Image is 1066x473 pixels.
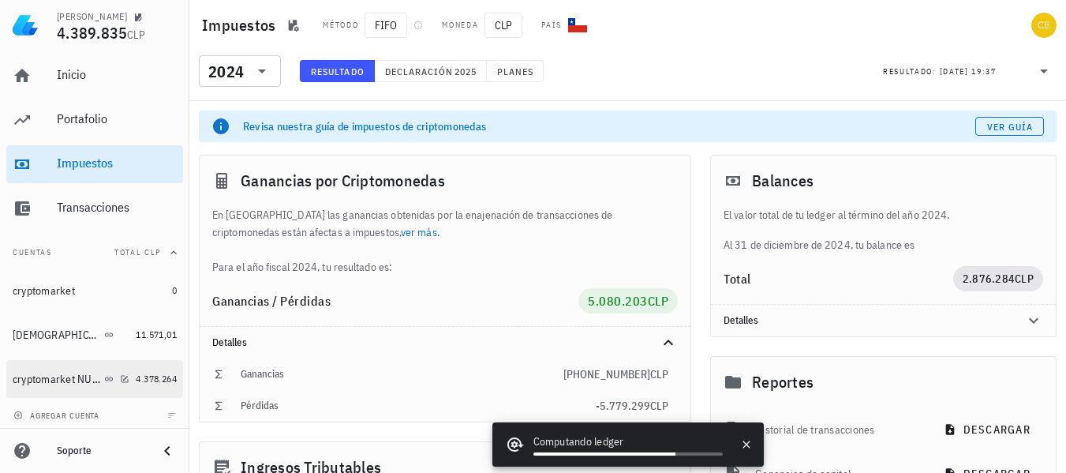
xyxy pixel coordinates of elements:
span: CLP [650,367,668,381]
div: País [541,19,562,32]
button: agregar cuenta [9,407,107,423]
span: Ver guía [986,121,1034,133]
div: Transacciones [57,200,177,215]
div: Computando ledger [533,434,723,452]
span: Resultado [310,66,365,77]
div: Moneda [442,19,478,32]
span: [PHONE_NUMBER] [563,367,650,381]
img: LedgiFi [13,13,38,38]
span: 4.389.835 [57,22,127,43]
span: FIFO [365,13,407,38]
div: Balances [711,156,1056,206]
span: CLP [650,399,668,413]
div: Portafolio [57,111,177,126]
div: Detalles [212,336,640,349]
button: Planes [487,60,544,82]
div: Soporte [57,445,145,457]
div: 2024 [208,64,244,80]
div: cryptomarket [13,284,75,298]
div: Método [323,19,358,32]
div: [DEMOGRAPHIC_DATA] 1 [13,328,101,342]
a: Impuestos [6,145,183,183]
span: 2.876.284 [963,272,1015,286]
div: Inicio [57,67,177,82]
p: El valor total de tu ledger al término del año 2024. [724,206,1043,223]
div: Reportes [711,357,1056,407]
div: Resultado: [883,61,940,81]
a: Ver guía [975,117,1044,136]
a: cryptomarket 0 [6,272,183,310]
span: 11.571,01 [136,328,177,340]
div: Ganancias [241,368,563,381]
div: Revisa nuestra guía de impuestos de criptomonedas [243,118,975,134]
span: Ganancias / Pérdidas [212,293,331,309]
div: Resultado:[DATE] 19:37 [873,56,1063,86]
h1: Impuestos [202,13,282,38]
a: Portafolio [6,101,183,139]
div: 2024 [199,55,281,87]
button: descargar [934,415,1043,444]
div: Ganancias por Criptomonedas [200,156,690,206]
span: agregar cuenta [17,411,99,421]
div: Detalles [200,327,690,359]
a: [DEMOGRAPHIC_DATA] 1 11.571,01 [6,316,183,354]
div: Detalles [724,314,1005,327]
div: Historial de transacciones [755,412,921,447]
span: 0 [172,284,177,296]
span: Planes [496,66,534,77]
button: CuentasTotal CLP [6,234,183,272]
span: Total CLP [114,247,161,257]
a: Transacciones [6,190,183,227]
span: CLP [127,28,145,42]
span: CLP [648,293,669,309]
span: 2025 [454,66,477,77]
a: Inicio [6,57,183,95]
span: 5.080.203 [588,293,648,309]
span: CLP [1015,272,1034,286]
div: Total [724,272,953,285]
span: -5.779.299 [596,399,650,413]
div: En [GEOGRAPHIC_DATA] las ganancias obtenidas por la enajenación de transacciones de criptomonedas... [200,206,690,276]
span: descargar [947,422,1030,437]
button: Resultado [300,60,375,82]
div: Impuestos [57,156,177,171]
a: cryptomarket NUEVA 4.378.264 [6,360,183,398]
a: ver más [401,225,437,239]
div: Detalles [711,305,1056,336]
div: [DATE] 19:37 [940,64,997,80]
div: [PERSON_NAME] [57,10,127,23]
div: avatar [1031,13,1057,38]
span: CLP [484,13,522,38]
span: Declaración [384,66,454,77]
div: Al 31 de diciembre de 2024, tu balance es [711,206,1056,253]
div: Pérdidas [241,400,596,412]
span: 4.378.264 [136,373,177,385]
div: cryptomarket NUEVA [13,373,101,386]
button: Declaración 2025 [375,60,487,82]
div: CL-icon [568,16,587,35]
